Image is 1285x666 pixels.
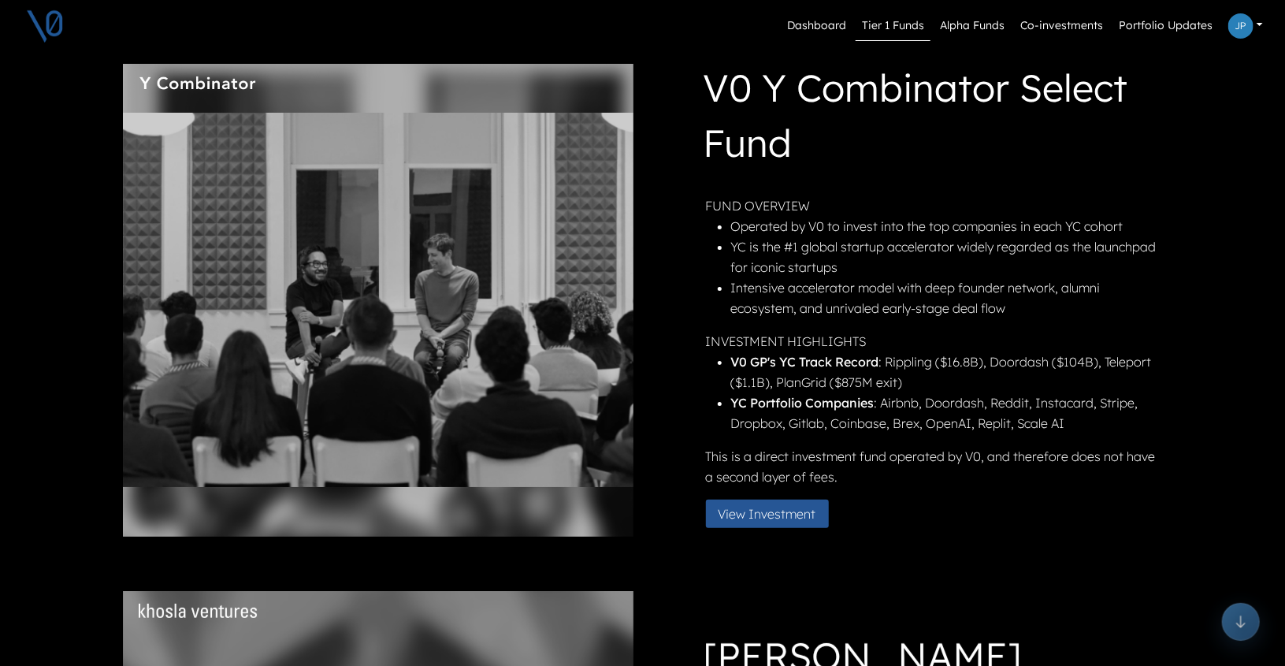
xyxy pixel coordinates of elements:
a: Portfolio Updates [1112,11,1219,41]
img: yc.png [123,64,633,537]
p: This is a direct investment fund operated by V0, and therefore does not have a second layer of fees. [706,446,1160,487]
a: Tier 1 Funds [856,11,930,41]
img: Profile [1228,13,1253,39]
button: View Investment [706,500,829,528]
p: FUND OVERVIEW [706,195,1160,216]
a: Co-investments [1014,11,1109,41]
strong: YC Portfolio Companies [731,395,875,411]
img: Fund Logo [139,604,257,618]
img: V0 logo [25,6,65,46]
a: View Investment [706,504,841,520]
h1: V0 Y Combinator Select Fund [704,60,1160,177]
a: Alpha Funds [934,11,1011,41]
li: Operated by V0 to invest into the top companies in each YC cohort [731,216,1160,236]
li: Intensive accelerator model with deep founder network, alumni ecosystem, and unrivaled early-stag... [731,277,1160,318]
strong: V0 GP's YC Track Record [731,354,879,370]
img: Fund Logo [139,76,257,91]
li: YC is the #1 global startup accelerator widely regarded as the launchpad for iconic startups [731,236,1160,277]
li: : Airbnb, Doordash, Reddit, Instacard, Stripe, Dropbox, Gitlab, Coinbase, Brex, OpenAI, Replit, S... [731,393,1160,433]
p: INVESTMENT HIGHLIGHTS [706,331,1160,352]
li: : Rippling ($16.8B), Doordash ($104B), Teleport ($1.1B), PlanGrid ($875M exit) [731,352,1160,393]
a: Dashboard [781,11,852,41]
